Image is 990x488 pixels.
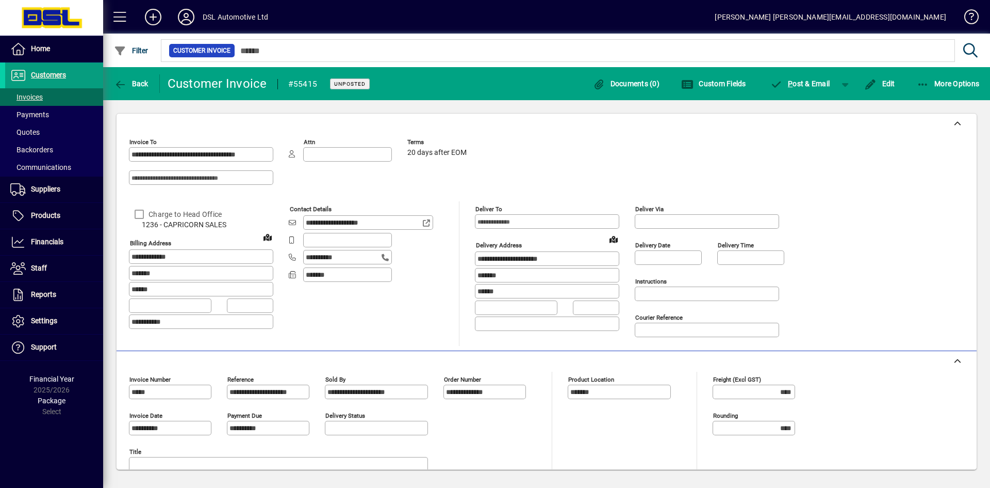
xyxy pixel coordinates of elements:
a: View on map [259,229,276,245]
mat-label: Invoice date [129,412,162,419]
a: Settings [5,308,103,334]
a: Suppliers [5,177,103,202]
button: Add [137,8,170,26]
span: Customer Invoice [173,45,230,56]
button: Post & Email [765,74,835,93]
span: Unposted [334,81,366,87]
a: Products [5,203,103,229]
mat-label: Order number [444,376,481,383]
span: Terms [407,139,469,146]
a: Staff [5,256,103,281]
mat-label: Delivery time [718,242,754,249]
a: Payments [5,106,103,123]
span: Suppliers [31,185,60,193]
span: Quotes [10,128,40,136]
span: 20 days after EOM [407,149,467,157]
button: Filter [111,41,151,60]
div: [PERSON_NAME] [PERSON_NAME][EMAIL_ADDRESS][DOMAIN_NAME] [715,9,946,25]
span: Package [38,397,65,405]
app-page-header-button: Back [103,74,160,93]
span: Products [31,211,60,219]
button: Custom Fields [679,74,749,93]
span: Invoices [10,93,43,101]
div: DSL Automotive Ltd [203,9,268,25]
mat-label: Courier Reference [635,314,683,321]
span: Financials [31,238,63,246]
span: Support [31,343,57,351]
span: Payments [10,111,49,119]
div: Customer Invoice [168,75,267,92]
a: Knowledge Base [956,2,977,36]
mat-label: Reference [227,376,254,383]
a: View on map [605,231,622,247]
span: Custom Fields [681,80,746,88]
a: Invoices [5,88,103,106]
button: Back [111,74,151,93]
span: Edit [864,80,895,88]
button: Profile [170,8,203,26]
a: Home [5,36,103,62]
span: Back [114,80,148,88]
span: Reports [31,290,56,298]
mat-label: Rounding [713,412,738,419]
mat-label: Deliver via [635,206,664,213]
span: Home [31,44,50,53]
span: More Options [917,80,980,88]
mat-label: Delivery date [635,242,670,249]
div: #55415 [288,76,318,92]
mat-label: Instructions [635,278,667,285]
span: Filter [114,46,148,55]
span: Financial Year [29,375,74,383]
span: Settings [31,317,57,325]
button: More Options [914,74,982,93]
span: ost & Email [770,80,830,88]
span: P [788,80,793,88]
button: Documents (0) [590,74,662,93]
mat-label: Deliver To [475,206,502,213]
span: Customers [31,71,66,79]
span: Documents (0) [592,80,659,88]
mat-label: Product location [568,376,614,383]
mat-label: Payment due [227,412,262,419]
mat-label: Attn [304,138,315,146]
mat-label: Freight (excl GST) [713,376,761,383]
span: 1236 - CAPRICORN SALES [129,219,273,230]
a: Support [5,335,103,360]
mat-label: Sold by [325,376,345,383]
a: Financials [5,229,103,255]
a: Quotes [5,123,103,141]
a: Backorders [5,141,103,159]
span: Communications [10,163,71,171]
mat-label: Invoice To [129,138,157,146]
mat-label: Invoice number [129,376,171,383]
button: Edit [862,74,898,93]
span: Staff [31,264,47,272]
span: Backorders [10,146,53,154]
a: Communications [5,159,103,176]
mat-label: Delivery status [325,412,365,419]
mat-label: Title [129,448,141,455]
a: Reports [5,282,103,308]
